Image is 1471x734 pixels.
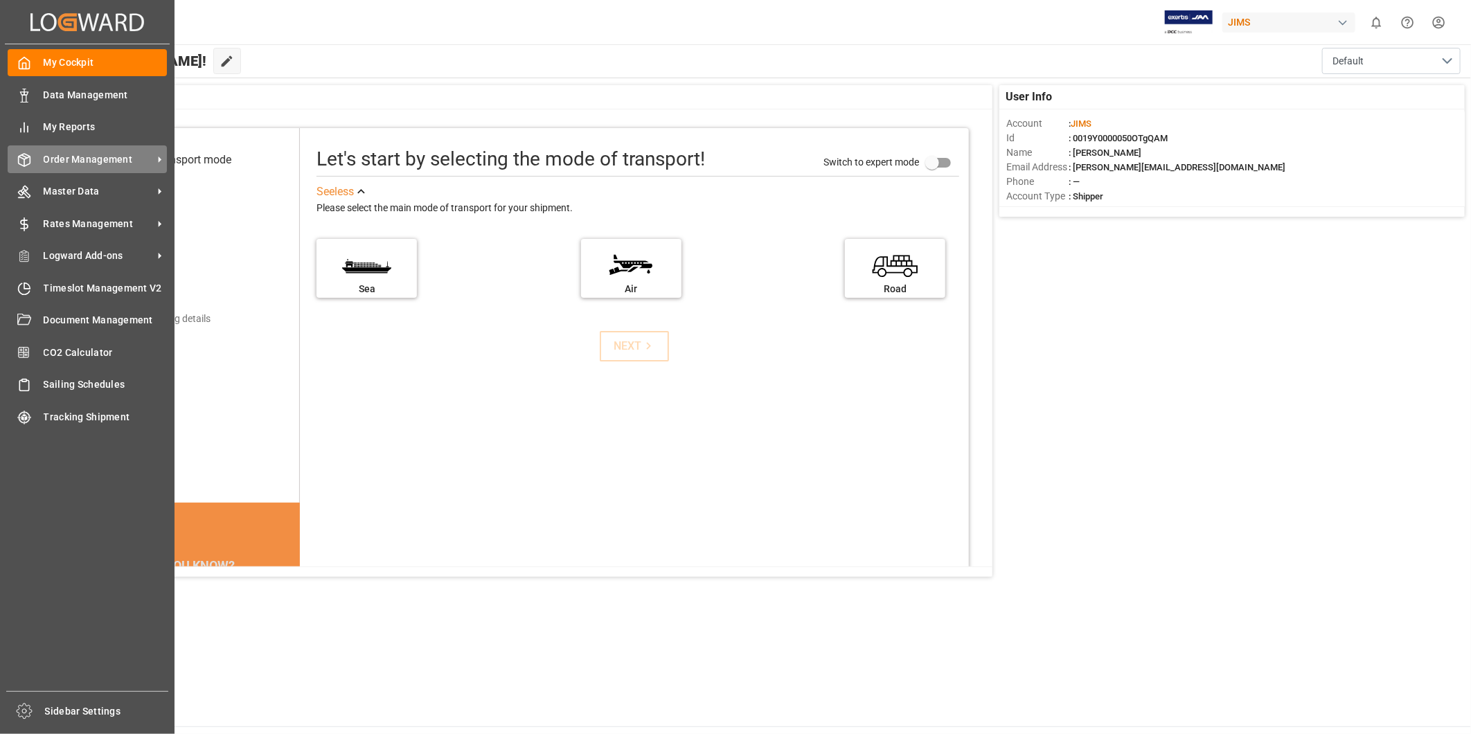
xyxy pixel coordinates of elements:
[8,114,167,141] a: My Reports
[1069,162,1285,172] span: : [PERSON_NAME][EMAIL_ADDRESS][DOMAIN_NAME]
[1006,160,1069,174] span: Email Address
[44,120,168,134] span: My Reports
[1006,131,1069,145] span: Id
[8,403,167,430] a: Tracking Shipment
[44,410,168,424] span: Tracking Shipment
[823,156,919,168] span: Switch to expert mode
[44,346,168,360] span: CO2 Calculator
[8,49,167,76] a: My Cockpit
[1069,191,1103,202] span: : Shipper
[323,282,410,296] div: Sea
[44,152,153,167] span: Order Management
[8,339,167,366] a: CO2 Calculator
[8,307,167,334] a: Document Management
[8,81,167,108] a: Data Management
[1392,7,1423,38] button: Help Center
[1006,116,1069,131] span: Account
[44,88,168,102] span: Data Management
[588,282,675,296] div: Air
[44,313,168,328] span: Document Management
[44,184,153,199] span: Master Data
[1071,118,1091,129] span: JIMS
[44,377,168,392] span: Sailing Schedules
[600,331,669,361] button: NEXT
[1222,9,1361,35] button: JIMS
[317,183,354,200] div: See less
[78,551,301,580] div: DID YOU KNOW?
[124,312,211,326] div: Add shipping details
[8,274,167,301] a: Timeslot Management V2
[124,152,231,168] div: Select transport mode
[1069,147,1141,158] span: : [PERSON_NAME]
[1069,118,1091,129] span: :
[1006,145,1069,160] span: Name
[1006,189,1069,204] span: Account Type
[1069,177,1080,187] span: : —
[1332,54,1364,69] span: Default
[1322,48,1461,74] button: open menu
[317,200,959,217] div: Please select the main mode of transport for your shipment.
[852,282,938,296] div: Road
[1006,89,1053,105] span: User Info
[44,217,153,231] span: Rates Management
[57,48,206,74] span: Hello [PERSON_NAME]!
[45,704,169,719] span: Sidebar Settings
[44,55,168,70] span: My Cockpit
[1361,7,1392,38] button: show 0 new notifications
[1165,10,1213,35] img: Exertis%20JAM%20-%20Email%20Logo.jpg_1722504956.jpg
[8,371,167,398] a: Sailing Schedules
[1006,174,1069,189] span: Phone
[44,249,153,263] span: Logward Add-ons
[614,338,656,355] div: NEXT
[317,145,705,174] div: Let's start by selecting the mode of transport!
[1222,12,1355,33] div: JIMS
[1069,133,1168,143] span: : 0019Y0000050OTgQAM
[44,281,168,296] span: Timeslot Management V2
